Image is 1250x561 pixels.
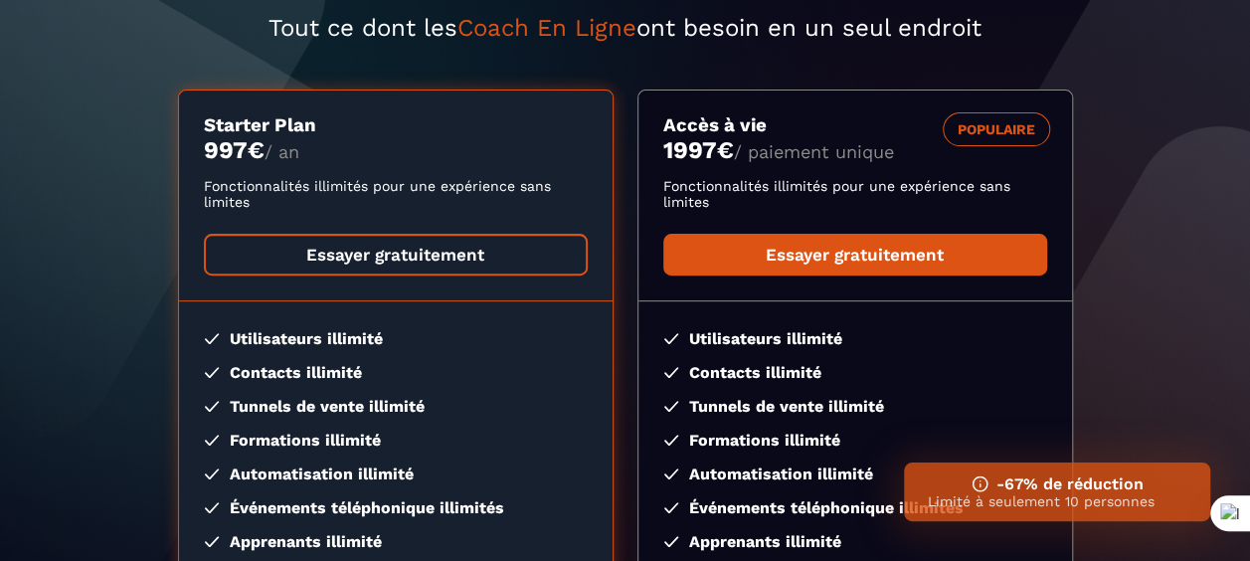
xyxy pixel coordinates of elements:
li: Automatisation illimité [204,465,588,483]
li: Automatisation illimité [663,465,1047,483]
img: checked [663,502,679,513]
currency: € [248,136,265,164]
li: Apprenants illimité [204,532,588,551]
img: checked [663,367,679,378]
a: Essayer gratuitement [663,234,1047,276]
li: Utilisateurs illimité [204,329,588,348]
img: checked [204,468,220,479]
li: Contacts illimité [663,363,1047,382]
li: Tunnels de vente illimité [663,397,1047,416]
img: checked [204,333,220,344]
li: Contacts illimité [204,363,588,382]
img: ifno [972,475,988,492]
money: 997 [204,136,265,164]
li: Événements téléphonique illimités [663,498,1047,517]
p: Fonctionnalités illimités pour une expérience sans limites [663,178,1047,210]
li: Formations illimité [204,431,588,450]
p: Fonctionnalités illimités pour une expérience sans limites [204,178,588,210]
li: Formations illimité [663,431,1047,450]
li: Événements téléphonique illimités [204,498,588,517]
a: Essayer gratuitement [204,234,588,276]
img: checked [663,435,679,446]
p: Limité à seulement 10 personnes [928,493,1186,509]
img: checked [663,536,679,547]
img: checked [204,435,220,446]
money: 1997 [663,136,734,164]
img: checked [204,536,220,547]
li: Apprenants illimité [663,532,1047,551]
p: Tout ce dont les ont besoin en un seul endroit [178,14,1073,42]
span: Coach En Ligne [457,14,636,42]
li: Tunnels de vente illimité [204,397,588,416]
h3: Accès à vie [663,114,1047,136]
h3: -67% de réduction [928,474,1186,493]
div: POPULAIRE [943,112,1050,146]
currency: € [717,136,734,164]
img: checked [663,333,679,344]
img: checked [204,367,220,378]
li: Utilisateurs illimité [663,329,1047,348]
h3: Starter Plan [204,114,588,136]
img: checked [204,401,220,412]
span: / paiement unique [734,141,894,162]
img: checked [663,401,679,412]
img: checked [663,468,679,479]
span: / an [265,141,299,162]
img: checked [204,502,220,513]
